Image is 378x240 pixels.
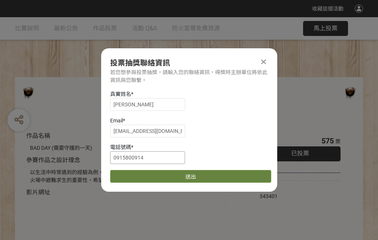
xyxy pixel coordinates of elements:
span: 活動 Q&A [132,25,157,32]
a: 作品投票 [93,17,117,40]
span: 最新公告 [54,25,78,32]
div: 投票抽獎聯絡資訊 [110,57,268,69]
span: 作品名稱 [26,132,50,139]
span: 真實姓名 [110,91,131,97]
span: 防火宣導免費資源 [172,25,220,32]
span: 作品投票 [93,25,117,32]
span: 收藏這個活動 [312,6,344,12]
a: 最新公告 [54,17,78,40]
span: 電話號碼 [110,144,131,150]
span: 影片網址 [26,189,50,196]
span: Email [110,118,123,124]
span: 已投票 [291,150,309,157]
button: 送出 [110,170,271,183]
div: BAD DAY (需要守護的一天) [30,144,237,152]
span: 參賽作品之設計理念 [26,157,80,164]
div: 若您想參與投票抽獎，請輸入您的聯絡資訊，得獎時主辦單位將依此資訊與您聯繫。 [110,69,268,84]
a: 比賽說明 [15,17,39,40]
span: 比賽說明 [15,25,39,32]
div: 以生活中時常遇到的經驗為例，透過對比的方式宣傳住宅用火災警報器、家庭逃生計畫及火場中避難求生的重要性，希望透過趣味的短影音讓更多人認識到更多的防火觀念。 [30,168,237,184]
iframe: Facebook Share [279,185,317,192]
a: 活動 Q&A [132,17,157,40]
a: 防火宣導免費資源 [172,17,220,40]
span: 票 [335,139,341,145]
button: 馬上投票 [303,21,348,36]
span: 馬上投票 [314,25,338,32]
span: 575 [321,136,334,145]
